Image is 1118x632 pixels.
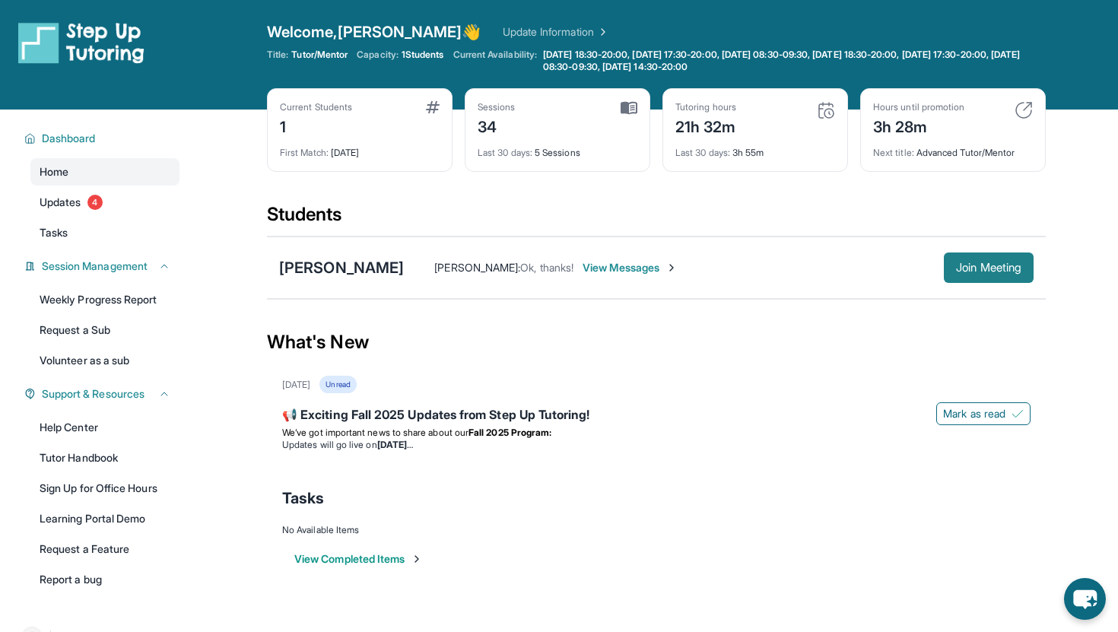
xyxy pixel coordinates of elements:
[478,147,532,158] span: Last 30 days :
[1012,408,1024,420] img: Mark as read
[282,379,310,391] div: [DATE]
[267,202,1046,236] div: Students
[426,101,440,113] img: card
[675,138,835,159] div: 3h 55m
[1015,101,1033,119] img: card
[40,164,68,179] span: Home
[30,347,179,374] a: Volunteer as a sub
[36,386,170,402] button: Support & Resources
[402,49,444,61] span: 1 Students
[279,257,404,278] div: [PERSON_NAME]
[956,263,1021,272] span: Join Meeting
[280,147,329,158] span: First Match :
[280,113,352,138] div: 1
[40,225,68,240] span: Tasks
[267,309,1046,376] div: What's New
[478,113,516,138] div: 34
[817,101,835,119] img: card
[267,49,288,61] span: Title:
[944,252,1034,283] button: Join Meeting
[665,262,678,274] img: Chevron-Right
[377,439,413,450] strong: [DATE]
[40,195,81,210] span: Updates
[18,21,145,64] img: logo
[357,49,399,61] span: Capacity:
[30,535,179,563] a: Request a Feature
[36,259,170,274] button: Session Management
[468,427,551,438] strong: Fall 2025 Program:
[873,113,964,138] div: 3h 28m
[280,138,440,159] div: [DATE]
[30,566,179,593] a: Report a bug
[543,49,1043,73] span: [DATE] 18:30-20:00, [DATE] 17:30-20:00, [DATE] 08:30-09:30, [DATE] 18:30-20:00, [DATE] 17:30-20:0...
[282,439,1031,451] li: Updates will go live on
[30,158,179,186] a: Home
[503,24,609,40] a: Update Information
[675,101,736,113] div: Tutoring hours
[30,505,179,532] a: Learning Portal Demo
[282,524,1031,536] div: No Available Items
[30,414,179,441] a: Help Center
[282,487,324,509] span: Tasks
[30,444,179,472] a: Tutor Handbook
[30,219,179,246] a: Tasks
[30,316,179,344] a: Request a Sub
[30,286,179,313] a: Weekly Progress Report
[319,376,356,393] div: Unread
[42,259,148,274] span: Session Management
[621,101,637,115] img: card
[294,551,423,567] button: View Completed Items
[30,475,179,502] a: Sign Up for Office Hours
[36,131,170,146] button: Dashboard
[478,138,637,159] div: 5 Sessions
[943,406,1005,421] span: Mark as read
[594,24,609,40] img: Chevron Right
[87,195,103,210] span: 4
[42,131,96,146] span: Dashboard
[42,386,145,402] span: Support & Resources
[30,189,179,216] a: Updates4
[282,405,1031,427] div: 📢 Exciting Fall 2025 Updates from Step Up Tutoring!
[291,49,348,61] span: Tutor/Mentor
[936,402,1031,425] button: Mark as read
[540,49,1046,73] a: [DATE] 18:30-20:00, [DATE] 17:30-20:00, [DATE] 08:30-09:30, [DATE] 18:30-20:00, [DATE] 17:30-20:0...
[873,101,964,113] div: Hours until promotion
[453,49,537,73] span: Current Availability:
[520,261,573,274] span: Ok, thanks!
[675,147,730,158] span: Last 30 days :
[282,427,468,438] span: We’ve got important news to share about our
[267,21,481,43] span: Welcome, [PERSON_NAME] 👋
[280,101,352,113] div: Current Students
[873,138,1033,159] div: Advanced Tutor/Mentor
[583,260,678,275] span: View Messages
[873,147,914,158] span: Next title :
[478,101,516,113] div: Sessions
[1064,578,1106,620] button: chat-button
[434,261,520,274] span: [PERSON_NAME] :
[675,113,736,138] div: 21h 32m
